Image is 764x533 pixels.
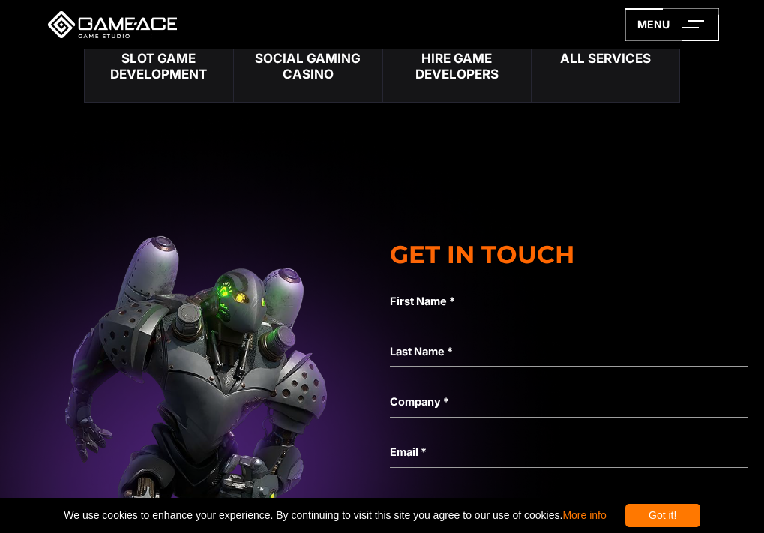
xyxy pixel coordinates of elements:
[390,443,748,461] label: Email *
[234,51,382,82] div: Social Gaming Casino
[562,509,606,521] a: More info
[390,393,748,411] label: Company *
[532,51,679,66] div: All services
[390,292,748,310] label: First Name *
[85,51,233,82] div: Slot Game Development
[383,51,532,82] div: Hire Game Developers
[625,504,700,527] div: Got it!
[64,504,606,527] span: We use cookies to enhance your experience. By continuing to visit this site you agree to our use ...
[625,8,719,41] a: menu
[390,343,748,361] label: Last Name *
[390,493,748,511] label: Phone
